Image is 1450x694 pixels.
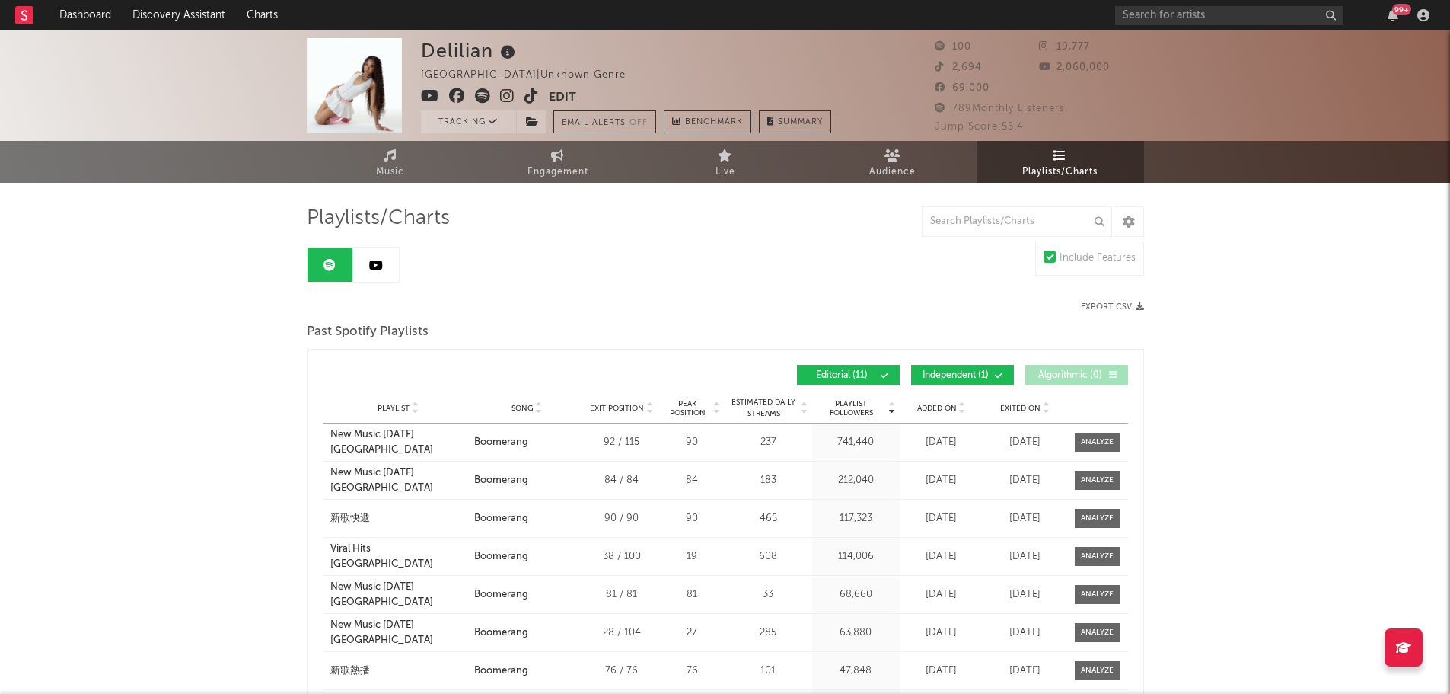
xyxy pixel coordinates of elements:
[987,625,1063,641] div: [DATE]
[590,404,644,413] span: Exit Position
[987,473,1063,488] div: [DATE]
[421,110,516,133] button: Tracking
[911,365,1014,385] button: Independent(1)
[935,104,1065,114] span: 789 Monthly Listeners
[1388,9,1398,21] button: 99+
[664,473,721,488] div: 84
[474,473,579,488] a: Boomerang
[330,580,467,609] a: New Music [DATE] [GEOGRAPHIC_DATA]
[1039,62,1110,72] span: 2,060,000
[376,163,404,181] span: Music
[474,435,579,450] a: Boomerang
[935,122,1024,132] span: Jump Score: 55.4
[664,664,721,679] div: 76
[474,625,579,641] a: Boomerang
[987,549,1063,564] div: [DATE]
[421,66,643,85] div: [GEOGRAPHIC_DATA] | Unknown Genre
[778,118,823,126] span: Summary
[588,587,656,603] div: 81 / 81
[1000,404,1040,413] span: Exited On
[728,587,808,603] div: 33
[330,465,467,495] a: New Music [DATE] [GEOGRAPHIC_DATA]
[1081,302,1144,312] button: Export CSV
[664,587,721,603] div: 81
[474,473,528,488] div: Boomerang
[307,141,474,183] a: Music
[474,549,579,564] a: Boomerang
[977,141,1144,183] a: Playlists/Charts
[330,664,467,679] a: 新歌熱播
[664,399,712,417] span: Peak Position
[903,664,980,679] div: [DATE]
[588,549,656,564] div: 38 / 100
[816,399,887,417] span: Playlist Followers
[629,119,648,127] em: Off
[903,549,980,564] div: [DATE]
[816,435,896,450] div: 741,440
[903,511,980,526] div: [DATE]
[588,664,656,679] div: 76 / 76
[474,549,528,564] div: Boomerang
[797,365,900,385] button: Editorial(11)
[664,549,721,564] div: 19
[588,511,656,526] div: 90 / 90
[474,511,528,526] div: Boomerang
[903,435,980,450] div: [DATE]
[330,542,467,571] a: Viral Hits [GEOGRAPHIC_DATA]
[728,511,808,526] div: 465
[664,511,721,526] div: 90
[816,625,896,641] div: 63,880
[1392,4,1411,15] div: 99 +
[474,664,528,679] div: Boomerang
[987,587,1063,603] div: [DATE]
[759,110,831,133] button: Summary
[728,397,799,420] span: Estimated Daily Streams
[664,110,751,133] a: Benchmark
[474,435,528,450] div: Boomerang
[474,587,528,603] div: Boomerang
[378,404,410,413] span: Playlist
[330,511,467,526] a: 新歌快遞
[903,473,980,488] div: [DATE]
[330,511,370,526] div: 新歌快遞
[935,83,990,93] span: 69,000
[307,323,429,341] span: Past Spotify Playlists
[307,209,450,228] span: Playlists/Charts
[421,38,519,63] div: Delilian
[809,141,977,183] a: Audience
[642,141,809,183] a: Live
[474,587,579,603] a: Boomerang
[935,62,982,72] span: 2,694
[330,664,370,679] div: 新歌熱播
[330,618,467,648] a: New Music [DATE] [GEOGRAPHIC_DATA]
[922,206,1112,237] input: Search Playlists/Charts
[1035,371,1105,380] span: Algorithmic ( 0 )
[330,427,467,457] a: New Music [DATE] [GEOGRAPHIC_DATA]
[728,435,808,450] div: 237
[1060,249,1136,267] div: Include Features
[917,404,957,413] span: Added On
[664,625,721,641] div: 27
[715,163,735,181] span: Live
[474,141,642,183] a: Engagement
[527,163,588,181] span: Engagement
[549,88,576,107] button: Edit
[816,664,896,679] div: 47,848
[511,404,534,413] span: Song
[474,664,579,679] a: Boomerang
[816,549,896,564] div: 114,006
[588,625,656,641] div: 28 / 104
[728,549,808,564] div: 608
[474,625,528,641] div: Boomerang
[987,435,1063,450] div: [DATE]
[816,587,896,603] div: 68,660
[1025,365,1128,385] button: Algorithmic(0)
[1115,6,1343,25] input: Search for artists
[588,435,656,450] div: 92 / 115
[816,473,896,488] div: 212,040
[987,664,1063,679] div: [DATE]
